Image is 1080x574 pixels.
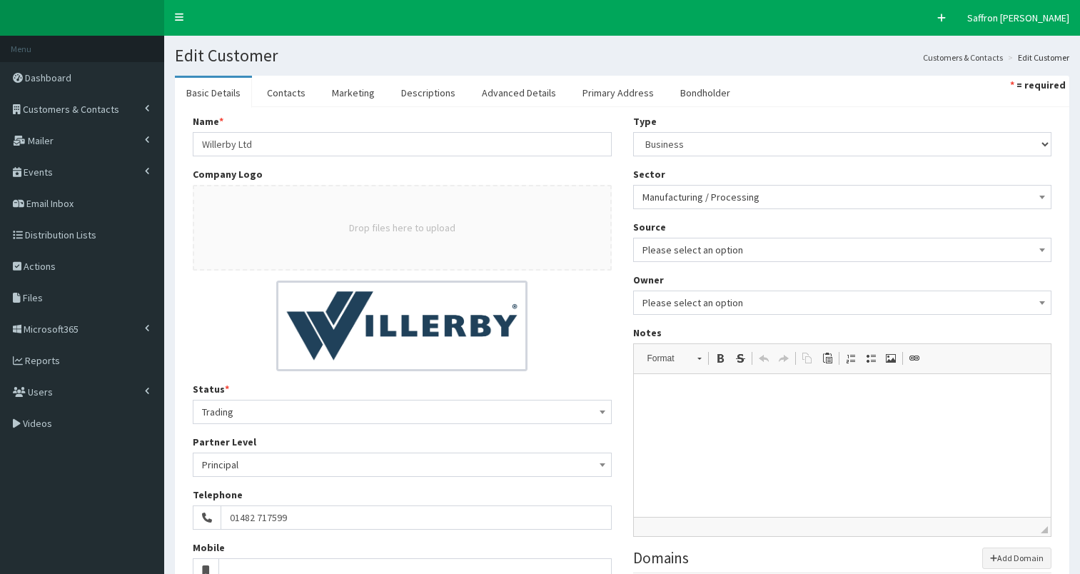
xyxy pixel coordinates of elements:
[193,400,612,424] span: Trading
[25,71,71,84] span: Dashboard
[640,348,709,368] a: Format
[25,354,60,367] span: Reports
[797,349,817,368] a: Copy (Ctrl+C)
[571,78,665,108] a: Primary Address
[967,11,1069,24] span: Saffron [PERSON_NAME]
[633,238,1052,262] span: Please select an option
[321,78,386,108] a: Marketing
[642,187,1043,207] span: Manufacturing / Processing
[193,453,612,477] span: Principal
[202,455,602,475] span: Principal
[669,78,742,108] a: Bondholder
[193,540,225,555] label: Mobile
[754,349,774,368] a: Undo (Ctrl+Z)
[861,349,881,368] a: Insert/Remove Bulleted List
[982,548,1052,569] button: Add Domain
[881,349,901,368] a: Image
[633,548,1052,573] legend: Domains
[633,114,657,129] label: Type
[730,349,750,368] a: Strike Through
[256,78,317,108] a: Contacts
[23,417,52,430] span: Videos
[774,349,794,368] a: Redo (Ctrl+Y)
[904,349,924,368] a: Link (Ctrl+L)
[193,382,229,396] label: Status
[1016,79,1066,91] strong: = required
[923,51,1003,64] a: Customers & Contacts
[633,167,665,181] label: Sector
[349,221,455,235] button: Drop files here to upload
[1004,51,1069,64] li: Edit Customer
[1041,526,1048,533] span: Drag to resize
[193,435,256,449] label: Partner Level
[642,293,1043,313] span: Please select an option
[28,386,53,398] span: Users
[193,114,223,129] label: Name
[633,220,666,234] label: Source
[470,78,567,108] a: Advanced Details
[28,134,54,147] span: Mailer
[633,291,1052,315] span: Please select an option
[710,349,730,368] a: Bold (Ctrl+B)
[633,326,662,340] label: Notes
[24,260,56,273] span: Actions
[193,167,263,181] label: Company Logo
[640,349,690,368] span: Format
[390,78,467,108] a: Descriptions
[24,166,53,178] span: Events
[633,273,664,287] label: Owner
[23,291,43,304] span: Files
[841,349,861,368] a: Insert/Remove Numbered List
[642,240,1043,260] span: Please select an option
[633,185,1052,209] span: Manufacturing / Processing
[634,374,1051,517] iframe: Rich Text Editor, notes
[24,323,79,336] span: Microsoft365
[175,78,252,108] a: Basic Details
[26,197,74,210] span: Email Inbox
[202,402,602,422] span: Trading
[25,228,96,241] span: Distribution Lists
[193,488,243,502] label: Telephone
[23,103,119,116] span: Customers & Contacts
[817,349,837,368] a: Paste (Ctrl+V)
[175,46,1069,65] h1: Edit Customer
